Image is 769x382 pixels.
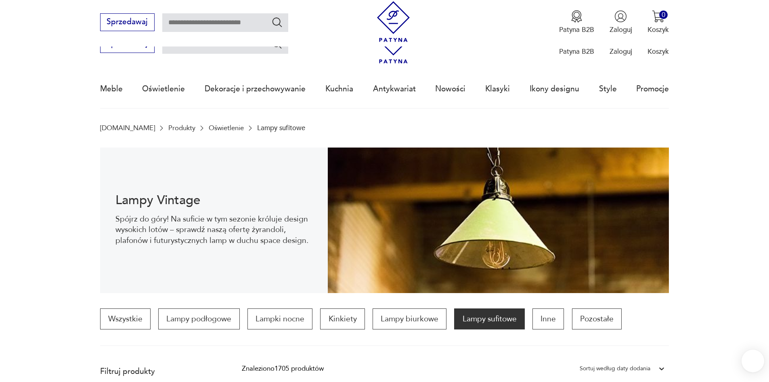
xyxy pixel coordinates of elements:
h1: Lampy Vintage [115,194,312,206]
a: Ikony designu [530,70,579,108]
a: Inne [532,308,564,329]
p: Zaloguj [610,47,632,56]
a: Pozostałe [572,308,622,329]
p: Zaloguj [610,25,632,34]
a: Ikona medaluPatyna B2B [559,10,594,34]
a: Nowości [435,70,465,108]
button: Zaloguj [610,10,632,34]
a: Antykwariat [373,70,416,108]
button: Patyna B2B [559,10,594,34]
a: Oświetlenie [209,124,244,132]
p: Lampy sufitowe [257,124,305,132]
a: Promocje [636,70,669,108]
iframe: Smartsupp widget button [742,350,764,372]
img: Ikonka użytkownika [614,10,627,23]
img: Ikona medalu [570,10,583,23]
p: Patyna B2B [559,47,594,56]
a: Lampki nocne [247,308,312,329]
a: Lampy biurkowe [373,308,446,329]
img: Ikona koszyka [652,10,664,23]
a: Sprzedawaj [100,41,155,48]
p: Koszyk [647,47,669,56]
a: Lampy podłogowe [158,308,239,329]
button: 0Koszyk [647,10,669,34]
img: Patyna - sklep z meblami i dekoracjami vintage [373,1,414,42]
p: Patyna B2B [559,25,594,34]
a: Klasyki [485,70,510,108]
a: Sprzedawaj [100,19,155,26]
a: Lampy sufitowe [454,308,524,329]
a: Kuchnia [325,70,353,108]
div: Sortuj według daty dodania [580,363,650,374]
p: Spójrz do góry! Na suficie w tym sezonie króluje design wysokich lotów – sprawdź naszą ofertę żyr... [115,214,312,246]
a: Oświetlenie [142,70,185,108]
a: Produkty [168,124,195,132]
button: Szukaj [271,16,283,28]
button: Szukaj [271,38,283,50]
p: Filtruj produkty [100,366,219,377]
a: Style [599,70,617,108]
a: Dekoracje i przechowywanie [205,70,306,108]
div: Znaleziono 1705 produktów [242,363,324,374]
img: Lampy sufitowe w stylu vintage [328,148,669,293]
div: 0 [659,11,668,19]
a: [DOMAIN_NAME] [100,124,155,132]
button: Sprzedawaj [100,13,155,31]
a: Wszystkie [100,308,151,329]
p: Koszyk [647,25,669,34]
a: Kinkiety [320,308,365,329]
a: Meble [100,70,123,108]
